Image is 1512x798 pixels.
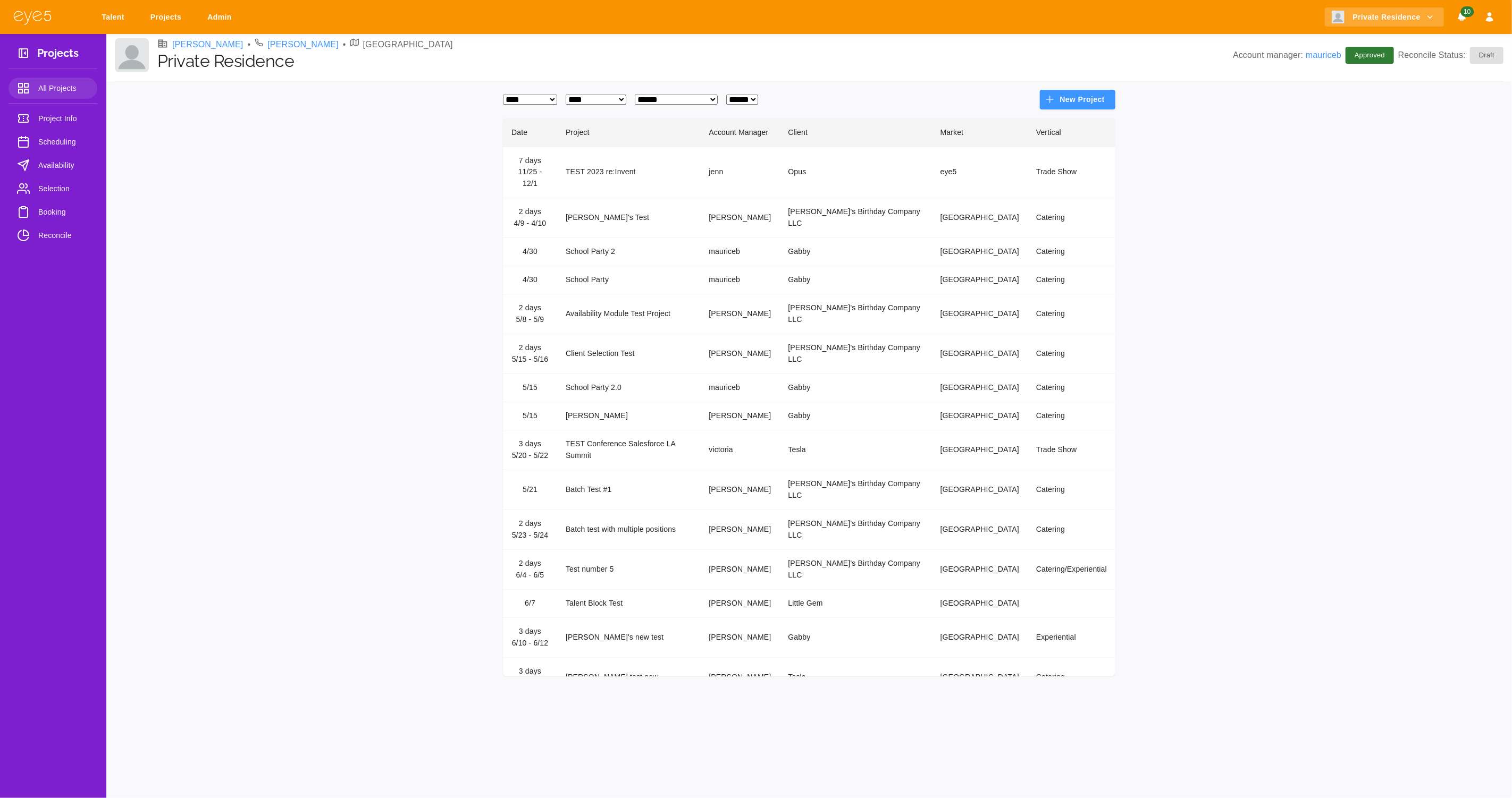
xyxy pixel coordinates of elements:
td: [PERSON_NAME] [700,402,779,430]
a: [PERSON_NAME] [267,38,339,51]
div: 5/21 [511,484,549,496]
th: Date [503,118,557,147]
td: Catering [1028,470,1115,510]
div: 3 days [511,438,549,450]
td: mauriceb [700,238,779,266]
div: 5/8 - 5/9 [511,314,549,326]
td: [PERSON_NAME] [700,549,779,589]
td: [PERSON_NAME]'s Birthday Company LLC [779,510,931,549]
a: All Projects [9,78,97,99]
div: 4/30 [511,274,549,286]
td: [PERSON_NAME] test new [557,657,700,697]
td: mauriceb [700,266,779,294]
div: 3 days [511,626,549,638]
td: Tesla [779,430,931,470]
button: Notifications [1452,7,1472,27]
span: 10 [1460,6,1474,17]
span: Scheduling [38,135,89,148]
th: Market [932,118,1028,147]
th: Project [557,118,700,147]
span: Draft [1473,50,1501,61]
td: [PERSON_NAME]'s Birthday Company LLC [779,334,931,374]
td: [PERSON_NAME]'s Birthday Company LLC [779,294,931,334]
div: 6/10 - 6/12 [511,638,549,649]
td: [GEOGRAPHIC_DATA] [932,549,1028,589]
div: 2 days [511,302,549,314]
td: [GEOGRAPHIC_DATA] [932,470,1028,510]
td: [PERSON_NAME] [700,589,779,617]
td: Trade Show [1028,147,1115,198]
td: [PERSON_NAME] [700,617,779,657]
img: eye5 [13,10,52,25]
td: Catering [1028,334,1115,374]
div: 2 days [511,558,549,570]
td: [GEOGRAPHIC_DATA] [932,510,1028,549]
span: Selection [38,182,89,195]
td: [PERSON_NAME]'s Birthday Company LLC [779,549,931,589]
div: 7 days [511,155,549,167]
div: 2 days [511,518,549,530]
td: [GEOGRAPHIC_DATA] [932,657,1028,697]
a: mauriceb [1306,50,1341,60]
td: [GEOGRAPHIC_DATA] [932,294,1028,334]
h1: Private Residence [157,51,1233,71]
td: School Party [557,266,700,294]
td: Trade Show [1028,430,1115,470]
td: Catering [1028,657,1115,697]
td: Gabby [779,238,931,266]
td: [PERSON_NAME]'s new test [557,617,700,657]
td: Talent Block Test [557,589,700,617]
td: Experiential [1028,617,1115,657]
td: School Party 2 [557,238,700,266]
td: Batch Test #1 [557,470,700,510]
td: Gabby [779,402,931,430]
div: 2 days [511,342,549,354]
td: [PERSON_NAME] [700,657,779,697]
span: Reconcile [38,229,89,242]
td: Opus [779,147,931,198]
p: Account manager: [1233,49,1341,62]
th: Client [779,118,931,147]
td: Catering [1028,198,1115,238]
div: 4/30 [511,246,549,258]
td: mauriceb [700,374,779,402]
a: Reconcile [9,225,97,246]
td: [GEOGRAPHIC_DATA] [932,238,1028,266]
td: Catering [1028,294,1115,334]
div: 2 days [511,206,549,218]
td: [PERSON_NAME] [700,470,779,510]
td: [PERSON_NAME]'s Birthday Company LLC [779,198,931,238]
a: Availability [9,155,97,176]
div: 5/23 - 5/24 [511,530,549,541]
button: Private Residence [1325,7,1444,27]
td: TEST Conference Salesforce LA Summit [557,430,700,470]
td: Catering [1028,402,1115,430]
td: [GEOGRAPHIC_DATA] [932,430,1028,470]
a: [PERSON_NAME] [172,38,243,51]
td: [PERSON_NAME] [557,402,700,430]
td: Catering [1028,510,1115,549]
td: Availability Module Test Project [557,294,700,334]
td: Gabby [779,617,931,657]
p: [GEOGRAPHIC_DATA] [363,38,453,51]
td: [PERSON_NAME]'s Test [557,198,700,238]
td: Gabby [779,374,931,402]
a: Booking [9,201,97,223]
td: [PERSON_NAME] [700,334,779,374]
td: Client Selection Test [557,334,700,374]
span: Booking [38,206,89,218]
td: [GEOGRAPHIC_DATA] [932,374,1028,402]
td: Batch test with multiple positions [557,510,700,549]
div: 3 days [511,666,549,677]
a: Selection [9,178,97,199]
div: 6/7 [511,598,549,609]
td: Test number 5 [557,549,700,589]
td: [PERSON_NAME] [700,510,779,549]
div: 5/20 - 5/22 [511,450,549,462]
span: Project Info [38,112,89,125]
div: 11/25 - 12/1 [511,166,549,190]
td: Gabby [779,266,931,294]
td: victoria [700,430,779,470]
li: • [248,38,251,51]
td: Catering [1028,374,1115,402]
